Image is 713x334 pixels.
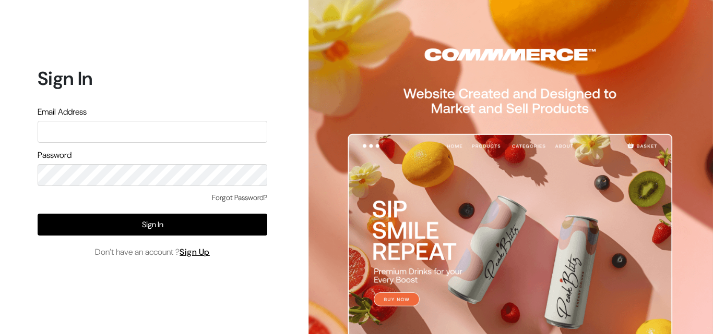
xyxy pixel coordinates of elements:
a: Forgot Password? [212,192,267,203]
span: Don’t have an account ? [95,246,210,258]
label: Password [38,149,72,162]
button: Sign In [38,214,267,236]
a: Sign Up [180,246,210,257]
label: Email Address [38,106,87,118]
h1: Sign In [38,67,267,90]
